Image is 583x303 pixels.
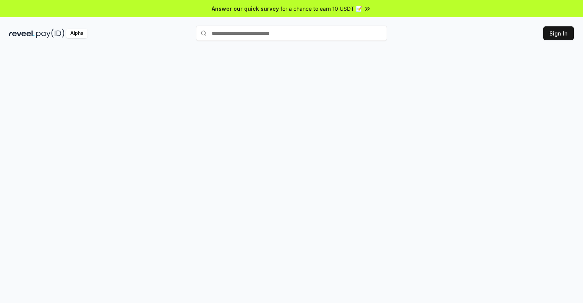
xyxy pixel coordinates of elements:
[543,26,574,40] button: Sign In
[9,29,35,38] img: reveel_dark
[36,29,65,38] img: pay_id
[66,29,87,38] div: Alpha
[212,5,279,13] span: Answer our quick survey
[280,5,362,13] span: for a chance to earn 10 USDT 📝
